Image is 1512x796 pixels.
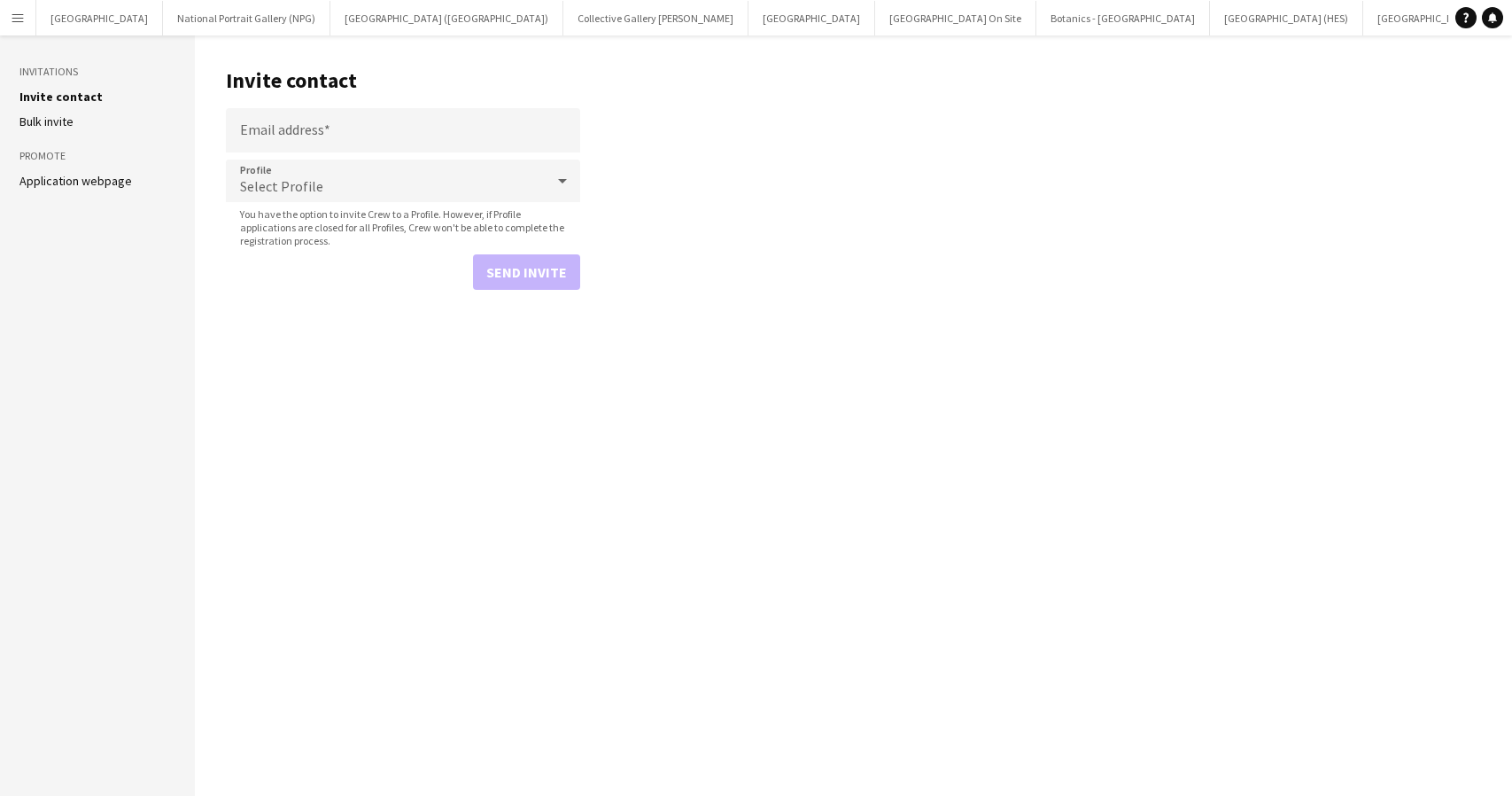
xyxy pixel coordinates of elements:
[240,177,323,195] span: Select Profile
[1036,1,1210,35] button: Botanics - [GEOGRAPHIC_DATA]
[36,1,163,35] button: [GEOGRAPHIC_DATA]
[19,113,74,129] a: Bulk invite
[19,148,175,164] h3: Promote
[226,207,580,247] span: You have the option to invite Crew to a Profile. However, if Profile applications are closed for ...
[163,1,330,35] button: National Portrait Gallery (NPG)
[1210,1,1363,35] button: [GEOGRAPHIC_DATA] (HES)
[330,1,563,35] button: [GEOGRAPHIC_DATA] ([GEOGRAPHIC_DATA])
[875,1,1036,35] button: [GEOGRAPHIC_DATA] On Site
[563,1,748,35] button: Collective Gallery [PERSON_NAME]
[748,1,875,35] button: [GEOGRAPHIC_DATA]
[226,67,580,94] h1: Invite contact
[19,89,103,105] a: Invite contact
[19,173,132,189] a: Application webpage
[19,64,175,80] h3: Invitations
